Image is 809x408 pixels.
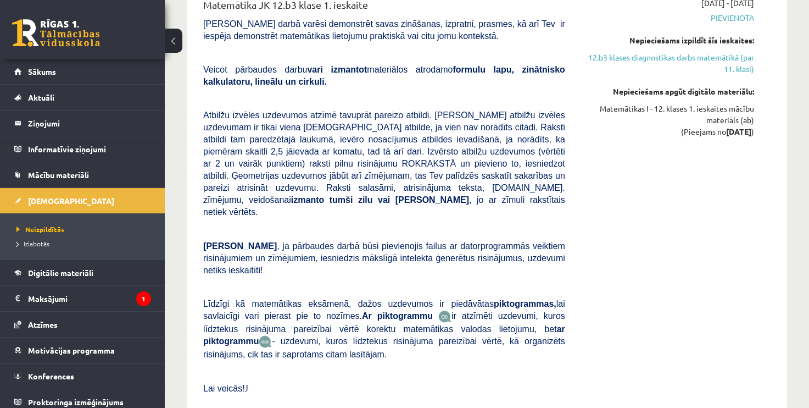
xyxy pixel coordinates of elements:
[330,195,469,205] b: tumši zilu vai [PERSON_NAME]
[203,311,565,346] span: ir atzīmēti uzdevumi, kuros līdztekus risinājuma pareizībai vērtē korektu matemātikas valodas lie...
[203,299,565,321] span: Līdzīgi kā matemātikas eksāmenā, dažos uzdevumos ir piedāvātas lai savlaicīgi vari pierast pie to...
[16,239,154,249] a: Izlabotās
[203,111,565,217] span: Atbilžu izvēles uzdevumos atzīmē tavuprāt pareizo atbildi. [PERSON_NAME] atbilžu izvēles uzdevuma...
[291,195,324,205] b: izmanto
[28,397,124,407] span: Proktoringa izmēģinājums
[28,286,151,311] legend: Maksājumi
[28,319,58,329] span: Atzīmes
[28,111,151,136] legend: Ziņojumi
[582,52,754,75] a: 12.b3 klases diagnostikas darbs matemātikā (par 11. klasi)
[14,260,151,285] a: Digitālie materiāli
[582,12,754,24] span: Pievienota
[28,345,115,355] span: Motivācijas programma
[203,65,565,86] b: formulu lapu, zinātnisko kalkulatoru, lineālu un cirkuli.
[16,239,49,248] span: Izlabotās
[203,241,565,275] span: , ja pārbaudes darbā būsi pievienojis failus ar datorprogrammās veiktiem risinājumiem un zīmējumi...
[203,337,565,359] span: - uzdevumi, kuros līdztekus risinājuma pareizībai vērtē, kā organizēts risinājums, cik tas ir sap...
[582,103,754,137] div: Matemātikas I - 12. klases 1. ieskaites mācību materiāls (ab) (Pieejams no )
[203,241,277,251] span: [PERSON_NAME]
[28,136,151,162] legend: Informatīvie ziņojumi
[14,286,151,311] a: Maksājumi1
[245,384,248,393] span: J
[28,371,74,381] span: Konferences
[494,299,556,308] b: piktogrammas,
[136,291,151,306] i: 1
[14,136,151,162] a: Informatīvie ziņojumi
[203,384,245,393] span: Lai veicās!
[14,363,151,389] a: Konferences
[203,19,565,41] span: [PERSON_NAME] darbā varēsi demonstrēt savas zināšanas, izpratni, prasmes, kā arī Tev ir iespēja d...
[14,162,151,188] a: Mācību materiāli
[16,225,64,234] span: Neizpildītās
[14,59,151,84] a: Sākums
[12,19,100,47] a: Rīgas 1. Tālmācības vidusskola
[307,65,367,74] b: vari izmantot
[362,311,433,321] b: Ar piktogrammu
[582,86,754,97] div: Nepieciešams apgūt digitālo materiālu:
[28,268,93,278] span: Digitālie materiāli
[14,338,151,363] a: Motivācijas programma
[16,224,154,234] a: Neizpildītās
[14,188,151,213] a: [DEMOGRAPHIC_DATA]
[259,335,272,348] img: wKvN42sLe3LLwAAAABJRU5ErkJggg==
[14,85,151,110] a: Aktuāli
[28,67,56,76] span: Sākums
[28,92,54,102] span: Aktuāli
[14,111,151,136] a: Ziņojumi
[28,196,114,206] span: [DEMOGRAPHIC_DATA]
[14,312,151,337] a: Atzīmes
[582,35,754,46] div: Nepieciešams izpildīt šīs ieskaites:
[28,170,89,180] span: Mācību materiāli
[438,310,451,323] img: JfuEzvunn4EvwAAAAASUVORK5CYII=
[203,65,565,86] span: Veicot pārbaudes darbu materiālos atrodamo
[726,126,751,136] strong: [DATE]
